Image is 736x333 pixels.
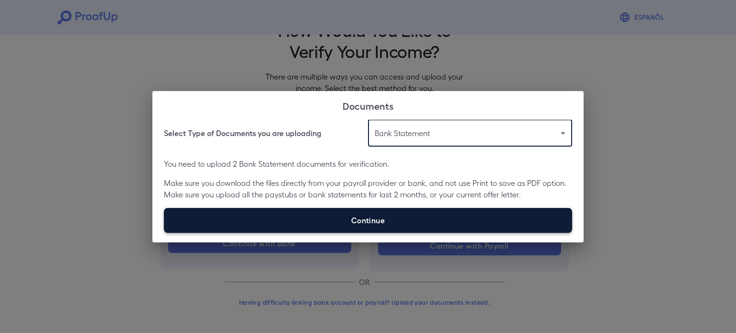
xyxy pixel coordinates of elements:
div: Bank Statement [368,120,572,147]
h2: Documents [152,91,584,120]
label: Continue [164,208,572,233]
p: Make sure you download the files directly from your payroll provider or bank, and not use Print t... [164,177,572,200]
h6: Select Type of Documents you are uploading [164,127,322,139]
p: You need to upload 2 Bank Statement documents for verification. [164,158,572,170]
